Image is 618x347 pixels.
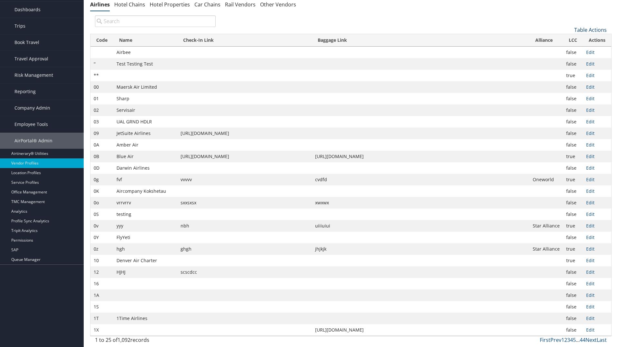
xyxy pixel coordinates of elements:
td: Darwin Airlines [113,162,177,174]
td: true [563,174,583,185]
td: 0S [90,209,113,220]
a: Edit [586,327,595,333]
a: 44 [580,336,585,343]
td: true [563,151,583,162]
td: false [563,266,583,278]
a: Edit [586,304,595,310]
td: false [563,104,583,116]
td: 0v [90,220,113,232]
td: true [563,220,583,232]
th: LCC: activate to sort column ascending [563,34,583,47]
td: false [563,47,583,58]
a: Edit [586,119,595,125]
td: false [563,93,583,104]
a: Edit [586,49,595,55]
td: '' [90,58,113,70]
td: [URL][DOMAIN_NAME] [177,128,312,139]
a: Edit [586,246,595,252]
td: 00 [90,81,113,93]
td: false [563,185,583,197]
td: HJHJ [113,266,177,278]
td: false [563,313,583,324]
td: Maersk Air Limited [113,81,177,93]
td: false [563,197,583,209]
td: 1T [90,313,113,324]
a: Edit [586,234,595,240]
a: Edit [586,165,595,171]
td: false [563,209,583,220]
td: false [563,139,583,151]
th: Code: activate to sort column descending [90,34,113,47]
td: UAL GRND HDLR [113,116,177,128]
td: Airbee [113,47,177,58]
td: false [563,162,583,174]
td: vvvvv [177,174,312,185]
th: Check-In Link: activate to sort column ascending [177,34,312,47]
a: Car Chains [194,1,220,8]
a: 3 [567,336,570,343]
a: Edit [586,153,595,159]
td: Oneworld [529,174,563,185]
td: 10 [90,255,113,266]
a: Edit [586,130,595,136]
a: Edit [586,257,595,263]
td: false [563,324,583,336]
td: 16 [90,278,113,289]
span: Company Admin [14,100,50,116]
td: [URL][DOMAIN_NAME] [177,151,312,162]
td: testing [113,209,177,220]
td: 1A [90,289,113,301]
span: Employee Tools [14,116,48,132]
td: Amber Air [113,139,177,151]
td: 03 [90,116,113,128]
a: Hotel Properties [150,1,190,8]
td: 0g [90,174,113,185]
a: Edit [586,61,595,67]
a: Edit [586,269,595,275]
a: Edit [586,211,595,217]
td: ghgh [177,243,312,255]
a: Edit [586,107,595,113]
td: uiiiuiui [312,220,529,232]
span: Book Travel [14,34,39,50]
td: 1Time Airlines [113,313,177,324]
td: false [563,128,583,139]
td: 09 [90,128,113,139]
span: 1,092 [117,336,130,343]
td: false [563,278,583,289]
td: false [563,116,583,128]
td: 0B [90,151,113,162]
td: Servisair [113,104,177,116]
td: false [563,301,583,313]
td: true [563,255,583,266]
a: Edit [586,84,595,90]
a: Edit [586,223,595,229]
td: sxxsxsx [177,197,312,209]
span: Risk Management [14,67,53,83]
td: xwxwx [312,197,529,209]
td: false [563,289,583,301]
input: Search [95,15,216,27]
td: JetSuite Airlines [113,128,177,139]
a: Edit [586,142,595,148]
td: 0D [90,162,113,174]
td: nbh [177,220,312,232]
td: 0o [90,197,113,209]
td: false [563,81,583,93]
td: 0z [90,243,113,255]
a: Edit [586,72,595,78]
a: Next [585,336,597,343]
td: Denver Air Charter [113,255,177,266]
a: Last [597,336,607,343]
td: cvdfd [312,174,529,185]
a: Edit [586,188,595,194]
td: 0A [90,139,113,151]
td: false [563,232,583,243]
td: 01 [90,93,113,104]
span: Reporting [14,84,36,100]
td: [URL][DOMAIN_NAME] [312,324,529,336]
td: FlyYeti [113,232,177,243]
td: [URL][DOMAIN_NAME] [312,151,529,162]
th: Alliance: activate to sort column ascending [529,34,563,47]
td: Blue Air [113,151,177,162]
